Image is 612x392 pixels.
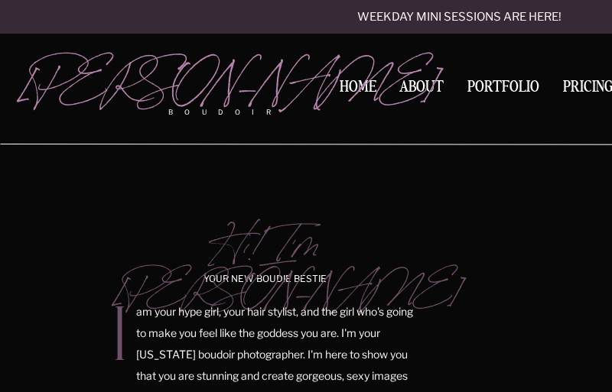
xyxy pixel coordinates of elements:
[316,11,602,24] a: Weekday mini sessions are here!
[21,54,295,100] a: [PERSON_NAME]
[112,306,127,375] p: I
[168,107,295,118] p: boudoir
[462,79,545,100] a: Portfolio
[115,216,416,254] p: Hi! I'm [PERSON_NAME]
